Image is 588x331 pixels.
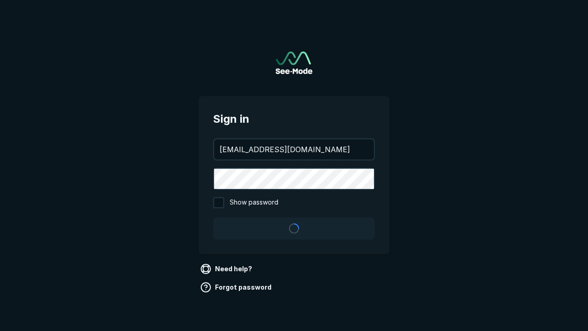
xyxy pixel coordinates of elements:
input: your@email.com [214,139,374,160]
img: See-Mode Logo [276,51,312,74]
a: Need help? [198,262,256,276]
span: Show password [230,197,278,208]
a: Forgot password [198,280,275,295]
a: Go to sign in [276,51,312,74]
span: Sign in [213,111,375,127]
